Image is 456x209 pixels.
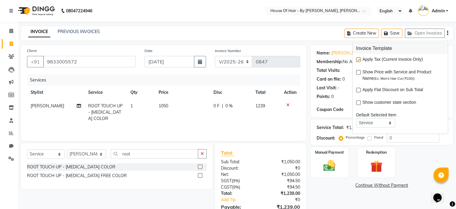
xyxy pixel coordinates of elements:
[261,184,305,190] div: ₹94.50
[27,48,37,54] label: Client
[353,43,448,54] h3: Invoice Template
[111,149,198,158] input: Search or Scan
[356,112,444,118] div: Default Selected Item
[280,86,300,99] th: Action
[216,159,261,165] div: Sub Total:
[317,50,330,56] div: Name:
[268,197,304,203] div: ₹0
[261,165,305,171] div: ₹0
[225,103,233,109] span: 0 %
[374,77,415,80] span: (Ex. Men's Hair Cut (₹150))
[261,159,305,165] div: ₹1,050.00
[317,67,340,74] div: Total Visits:
[216,178,261,184] div: ( )
[362,99,416,107] span: Show customer state section
[31,103,64,109] span: [PERSON_NAME]
[221,184,232,190] span: CGST
[317,106,360,113] div: Coupon Code
[221,150,235,156] span: Total
[216,184,261,190] div: ( )
[317,76,341,82] div: Card on file:
[431,185,450,203] iframe: chat widget
[338,85,340,91] div: -
[233,178,239,183] span: 9%
[145,48,153,54] label: Date
[317,59,343,65] div: Membership:
[159,103,168,109] span: 1050
[317,124,344,131] div: Service Total:
[418,5,428,16] img: Admin
[362,69,440,81] span: Show Price with Service and Product Name
[362,56,423,64] span: Apply Tax (Current Invoice Only)
[28,26,50,37] a: INVOICE
[221,178,232,183] span: SGST
[431,8,445,14] span: Admin
[210,86,252,99] th: Disc
[216,197,268,203] a: Add Tip
[85,86,127,99] th: Service
[15,2,56,19] img: logo
[317,59,447,65] div: No Active Membership
[366,150,387,155] label: Redemption
[155,86,210,99] th: Price
[215,48,241,54] label: Invoice Number
[58,29,100,34] a: PREVIOUS INVOICES
[255,103,265,109] span: 1239
[233,185,239,189] span: 9%
[43,56,136,67] input: Search by Name/Mobile/Email/Code
[27,56,44,67] button: +91
[27,164,115,170] div: ROOT TOUCH UP - [MEDICAL_DATA] COLOR
[216,165,261,171] div: Discount:
[317,135,335,141] div: Discount:
[381,29,402,38] button: Save
[367,159,386,174] img: _gift.svg
[362,87,423,94] span: Apply Flat Discount on Sub Total
[344,29,379,38] button: Create New
[261,171,305,178] div: ₹1,050.00
[27,173,127,179] div: ROOT TOUCH UP - [MEDICAL_DATA] FREE COLOR
[346,135,365,140] label: Percentage
[315,150,344,155] label: Manual Payment
[342,76,345,82] div: 0
[317,94,330,100] div: Points:
[374,135,383,140] label: Fixed
[331,94,334,100] div: 0
[261,190,305,197] div: ₹1,239.00
[216,171,261,178] div: Net:
[331,50,367,56] a: [PERSON_NAME] .
[346,124,365,131] div: ₹1,050.00
[222,103,223,109] span: |
[252,86,280,99] th: Total
[66,2,92,19] b: 08047224946
[213,103,219,109] span: 0 F
[28,75,305,86] div: Services
[405,29,445,38] button: Open Invoices
[88,103,123,121] span: ROOT TOUCH UP - [MEDICAL_DATA] COLOR
[317,85,337,91] div: Last Visit:
[27,86,85,99] th: Stylist
[130,103,133,109] span: 1
[127,86,155,99] th: Qty
[320,159,339,173] img: _cash.svg
[312,182,452,189] a: Continue Without Payment
[216,190,261,197] div: Total:
[261,178,305,184] div: ₹94.50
